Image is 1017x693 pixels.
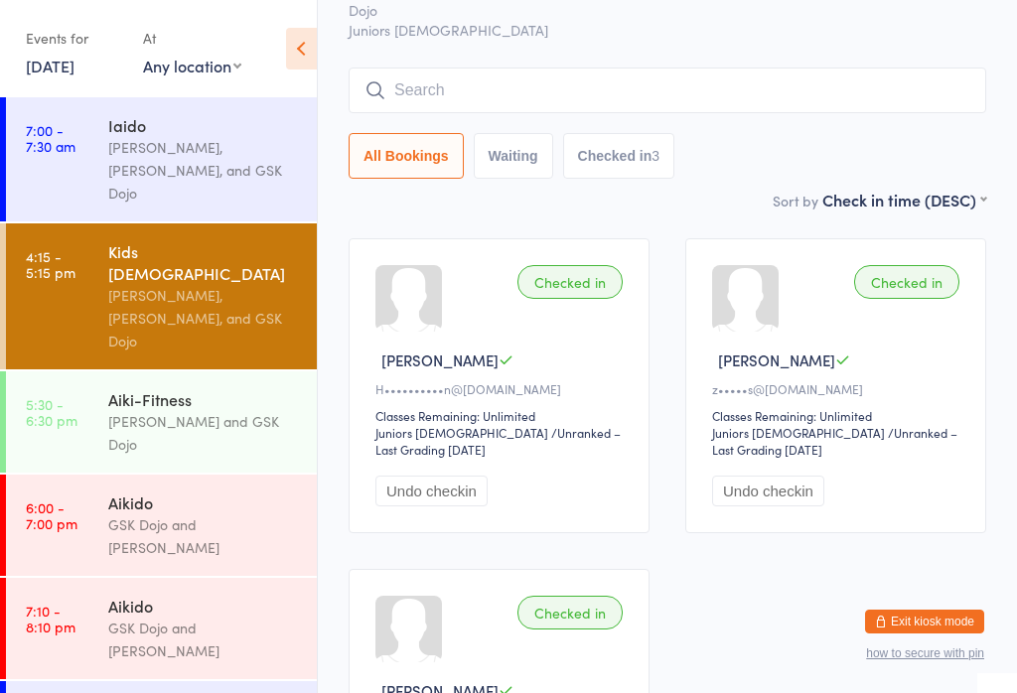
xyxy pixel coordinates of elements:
[718,349,835,370] span: [PERSON_NAME]
[349,133,464,179] button: All Bookings
[822,189,986,210] div: Check in time (DESC)
[26,396,77,428] time: 5:30 - 6:30 pm
[6,223,317,369] a: 4:15 -5:15 pmKids [DEMOGRAPHIC_DATA][PERSON_NAME], [PERSON_NAME], and GSK Dojo
[26,248,75,280] time: 4:15 - 5:15 pm
[26,603,75,634] time: 7:10 - 8:10 pm
[108,491,300,513] div: Aikido
[712,407,965,424] div: Classes Remaining: Unlimited
[26,55,74,76] a: [DATE]
[349,20,986,40] span: Juniors [DEMOGRAPHIC_DATA]
[6,578,317,679] a: 7:10 -8:10 pmAikidoGSK Dojo and [PERSON_NAME]
[865,610,984,633] button: Exit kiosk mode
[108,513,300,559] div: GSK Dojo and [PERSON_NAME]
[563,133,675,179] button: Checked in3
[108,114,300,136] div: Iaido
[712,476,824,506] button: Undo checkin
[108,388,300,410] div: Aiki-Fitness
[375,424,548,441] div: Juniors [DEMOGRAPHIC_DATA]
[6,371,317,473] a: 5:30 -6:30 pmAiki-Fitness[PERSON_NAME] and GSK Dojo
[375,476,488,506] button: Undo checkin
[375,380,629,397] div: H••••••••••n@[DOMAIN_NAME]
[26,22,123,55] div: Events for
[474,133,553,179] button: Waiting
[712,424,885,441] div: Juniors [DEMOGRAPHIC_DATA]
[349,68,986,113] input: Search
[108,136,300,205] div: [PERSON_NAME], [PERSON_NAME], and GSK Dojo
[143,55,241,76] div: Any location
[712,380,965,397] div: z•••••s@[DOMAIN_NAME]
[108,595,300,617] div: Aikido
[143,22,241,55] div: At
[773,191,818,210] label: Sort by
[517,596,623,629] div: Checked in
[381,349,499,370] span: [PERSON_NAME]
[26,122,75,154] time: 7:00 - 7:30 am
[6,97,317,221] a: 7:00 -7:30 amIaido[PERSON_NAME], [PERSON_NAME], and GSK Dojo
[108,617,300,662] div: GSK Dojo and [PERSON_NAME]
[108,410,300,456] div: [PERSON_NAME] and GSK Dojo
[866,646,984,660] button: how to secure with pin
[26,499,77,531] time: 6:00 - 7:00 pm
[6,475,317,576] a: 6:00 -7:00 pmAikidoGSK Dojo and [PERSON_NAME]
[854,265,959,299] div: Checked in
[375,407,629,424] div: Classes Remaining: Unlimited
[108,240,300,284] div: Kids [DEMOGRAPHIC_DATA]
[652,148,659,164] div: 3
[108,284,300,352] div: [PERSON_NAME], [PERSON_NAME], and GSK Dojo
[517,265,623,299] div: Checked in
